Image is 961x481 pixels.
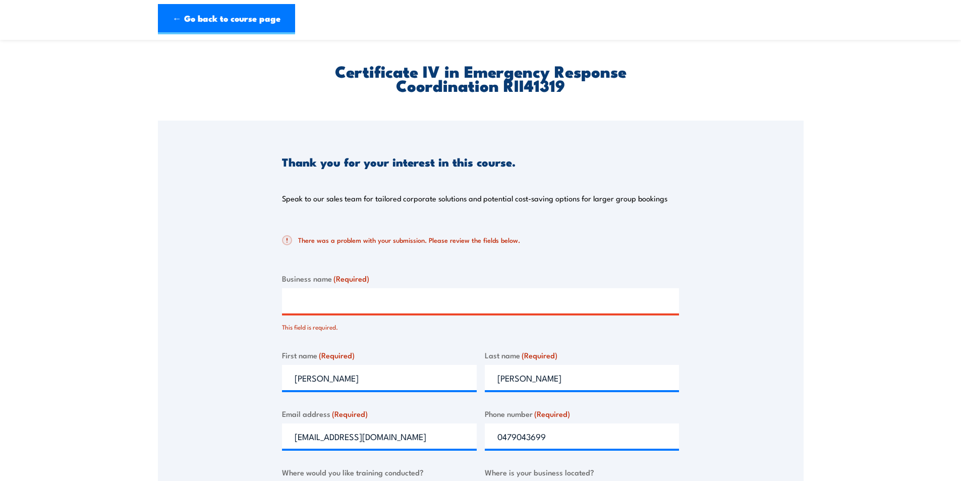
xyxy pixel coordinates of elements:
[319,349,355,360] span: (Required)
[282,193,667,203] p: Speak to our sales team for tailored corporate solutions and potential cost-saving options for la...
[522,349,557,360] span: (Required)
[158,4,295,34] a: ← Go back to course page
[485,349,680,361] label: Last name
[332,408,368,419] span: (Required)
[282,317,679,332] div: This field is required.
[333,273,369,284] span: (Required)
[282,349,477,361] label: First name
[282,156,516,168] h3: Thank you for your interest in this course.
[282,408,477,419] label: Email address
[485,466,680,478] label: Where is your business located?
[282,273,679,284] label: Business name
[485,408,680,419] label: Phone number
[282,64,679,92] h2: Certificate IV in Emergency Response Coordination RII41319
[282,466,477,478] label: Where would you like training conducted?
[282,235,671,245] h2: There was a problem with your submission. Please review the fields below.
[534,408,570,419] span: (Required)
